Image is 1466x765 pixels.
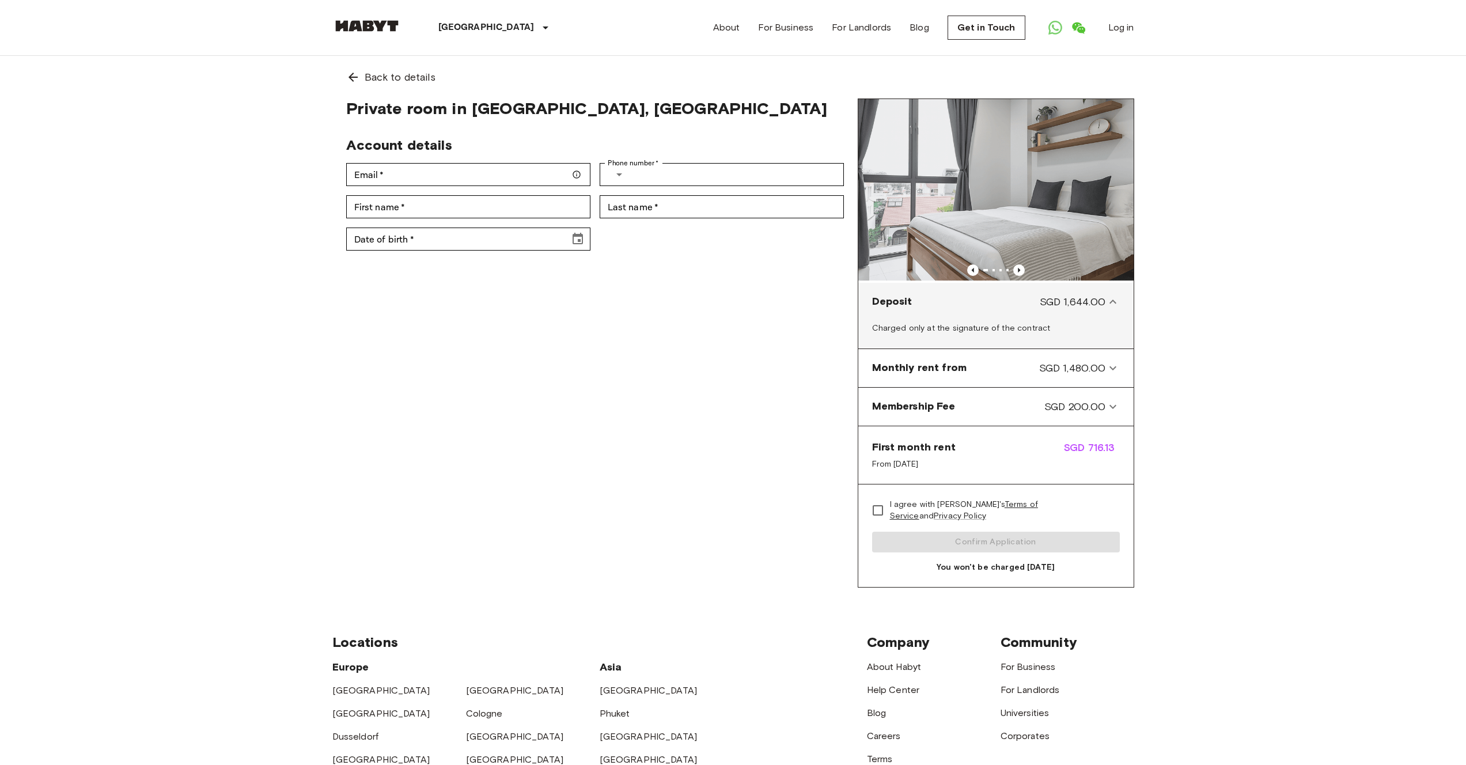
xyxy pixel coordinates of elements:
[934,511,986,521] a: Privacy Policy
[1001,661,1056,672] a: For Business
[867,661,922,672] a: About Habyt
[832,21,891,35] a: For Landlords
[600,685,698,696] a: [GEOGRAPHIC_DATA]
[858,99,1134,283] img: Marketing picture of unit SG-01-029-008-02
[872,440,956,454] span: First month rent
[863,354,1129,382] div: Monthly rent fromSGD 1,480.00
[600,731,698,742] a: [GEOGRAPHIC_DATA]
[1044,399,1106,414] span: SGD 200.00
[1001,707,1050,718] a: Universities
[867,634,930,650] span: Company
[346,195,590,218] div: First name
[867,730,901,741] a: Careers
[1064,440,1120,470] span: SGD 716.13
[332,661,369,673] span: Europe
[332,754,430,765] a: [GEOGRAPHIC_DATA]
[867,753,893,764] a: Terms
[867,684,920,695] a: Help Center
[1108,21,1134,35] a: Log in
[1040,294,1106,309] span: SGD 1,644.00
[466,685,564,696] a: [GEOGRAPHIC_DATA]
[365,70,435,85] span: Back to details
[332,708,430,719] a: [GEOGRAPHIC_DATA]
[1001,634,1077,650] span: Community
[346,137,452,153] span: Account details
[600,661,622,673] span: Asia
[713,21,740,35] a: About
[346,99,844,118] span: Private room in [GEOGRAPHIC_DATA], [GEOGRAPHIC_DATA]
[867,707,887,718] a: Blog
[1067,16,1090,39] a: Open WeChat
[608,158,659,168] label: Phone number
[967,264,979,276] button: Previous image
[948,16,1025,40] a: Get in Touch
[600,754,698,765] a: [GEOGRAPHIC_DATA]
[872,459,956,470] span: From [DATE]
[910,21,929,35] a: Blog
[346,163,590,186] div: Email
[872,399,956,414] span: Membership Fee
[332,56,1134,99] a: Back to details
[600,195,844,218] div: Last name
[872,562,1120,573] span: You won't be charged [DATE]
[872,361,967,376] span: Monthly rent from
[600,708,630,719] a: Phuket
[466,754,564,765] a: [GEOGRAPHIC_DATA]
[1039,361,1106,376] span: SGD 1,480.00
[566,228,589,251] button: Choose date
[872,294,912,309] span: Deposit
[608,163,631,186] button: Select country
[466,708,503,719] a: Cologne
[332,634,398,650] span: Locations
[890,499,1038,521] a: Terms of Service
[1001,730,1050,741] a: Corporates
[438,21,535,35] p: [GEOGRAPHIC_DATA]
[332,685,430,696] a: [GEOGRAPHIC_DATA]
[332,731,379,742] a: Dusseldorf
[1013,264,1025,276] button: Previous image
[863,316,1129,344] div: DepositSGD 1,644.00
[1044,16,1067,39] a: Open WhatsApp
[872,323,1051,333] span: Charged only at the signature of the contract
[332,20,401,32] img: Habyt
[1001,684,1060,695] a: For Landlords
[758,21,813,35] a: For Business
[572,170,581,179] svg: Make sure your email is correct — we'll send your booking details there.
[890,499,1111,522] span: I agree with [PERSON_NAME]'s and
[863,287,1129,316] div: DepositSGD 1,644.00
[466,731,564,742] a: [GEOGRAPHIC_DATA]
[863,392,1129,421] div: Membership FeeSGD 200.00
